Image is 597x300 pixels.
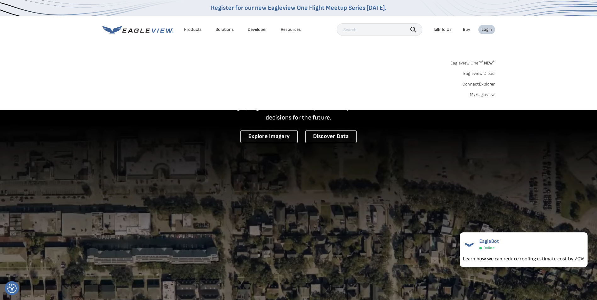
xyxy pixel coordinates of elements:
img: Revisit consent button [7,284,17,293]
a: Buy [463,27,470,32]
div: Solutions [216,27,234,32]
span: Online [483,246,494,250]
a: Explore Imagery [240,130,298,143]
div: Login [482,27,492,32]
div: Talk To Us [433,27,452,32]
a: Developer [248,27,267,32]
a: Register for our new Eagleview One Flight Meetup Series [DATE]. [211,4,386,12]
span: NEW [482,60,495,66]
a: Eagleview Cloud [463,71,495,76]
div: Resources [281,27,301,32]
button: Consent Preferences [7,284,17,293]
a: Discover Data [305,130,357,143]
input: Search [337,23,422,36]
a: Eagleview One™*NEW* [450,58,495,66]
div: Learn how we can reduce roofing estimate cost by 70% [463,255,584,262]
a: MyEagleview [470,92,495,97]
div: Products [184,27,202,32]
a: ConnectExplorer [462,81,495,87]
span: EagleBot [479,238,499,244]
img: EagleBot [463,238,476,251]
